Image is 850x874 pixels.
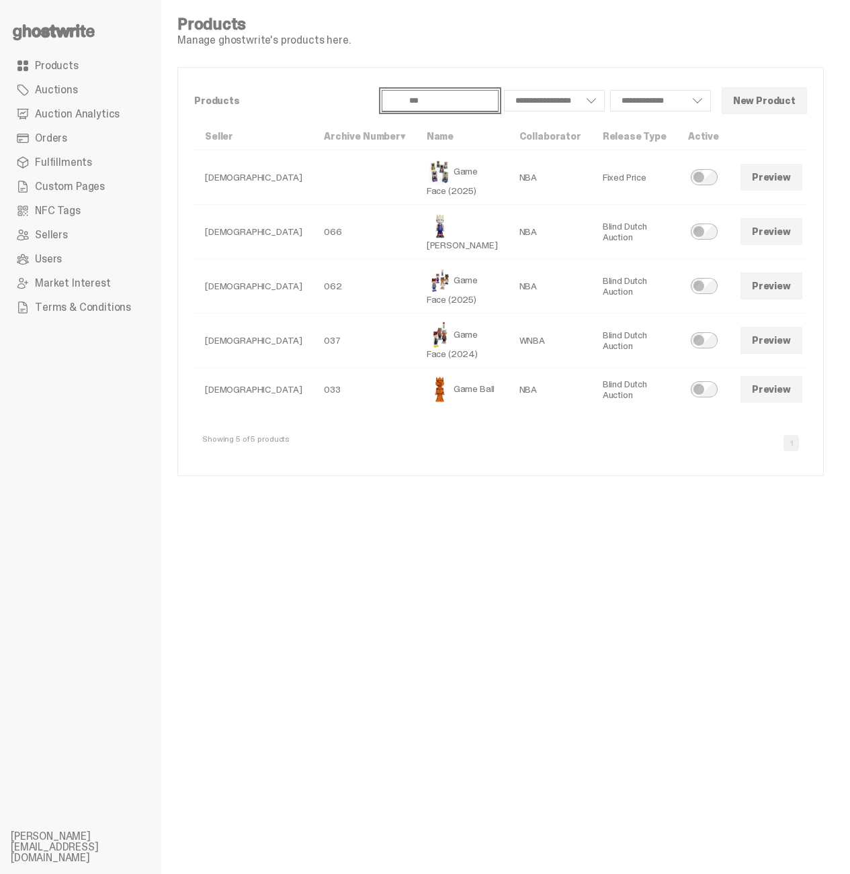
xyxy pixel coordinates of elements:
th: Release Type [592,123,677,150]
td: Blind Dutch Auction [592,205,677,259]
td: NBA [509,259,592,313]
span: Auctions [35,85,78,95]
a: Orders [11,126,151,150]
span: Custom Pages [35,181,105,192]
td: Game Face (2025) [416,150,509,205]
a: Archive Number▾ [324,130,405,142]
a: Auctions [11,78,151,102]
td: [PERSON_NAME] [416,205,509,259]
td: [DEMOGRAPHIC_DATA] [194,313,313,368]
span: Sellers [35,230,68,240]
span: Products [35,60,79,71]
img: Game Ball [427,376,454,403]
li: [PERSON_NAME][EMAIL_ADDRESS][DOMAIN_NAME] [11,831,172,863]
td: [DEMOGRAPHIC_DATA] [194,205,313,259]
img: Game Face (2025) [427,267,454,294]
img: Game Face (2024) [427,322,454,348]
a: Preview [740,218,802,245]
a: NFC Tags [11,199,151,223]
th: Collaborator [509,123,592,150]
td: [DEMOGRAPHIC_DATA] [194,259,313,313]
a: Sellers [11,223,151,247]
td: Blind Dutch Auction [592,313,677,368]
a: Preview [740,164,802,191]
a: Preview [740,273,802,299]
span: Auction Analytics [35,109,120,119]
td: Game Face (2024) [416,313,509,368]
th: Name [416,123,509,150]
a: Auction Analytics [11,102,151,126]
h4: Products [177,16,351,32]
span: Terms & Conditions [35,302,131,313]
td: 066 [313,205,416,259]
a: Terms & Conditions [11,295,151,320]
p: Manage ghostwrite's products here. [177,35,351,46]
td: NBA [509,368,592,411]
td: [DEMOGRAPHIC_DATA] [194,368,313,411]
span: Fulfillments [35,157,92,168]
button: New Product [722,87,807,114]
a: Users [11,247,151,271]
a: Custom Pages [11,175,151,199]
a: Active [688,130,719,142]
td: [DEMOGRAPHIC_DATA] [194,150,313,205]
p: Products [194,96,371,105]
td: Fixed Price [592,150,677,205]
a: Preview [740,327,802,354]
span: Market Interest [35,278,111,289]
td: 033 [313,368,416,411]
a: Products [11,54,151,78]
span: ▾ [400,130,405,142]
td: 062 [313,259,416,313]
td: Game Face (2025) [416,259,509,313]
td: NBA [509,205,592,259]
span: NFC Tags [35,205,81,216]
td: 037 [313,313,416,368]
td: Blind Dutch Auction [592,368,677,411]
td: WNBA [509,313,592,368]
img: Game Face (2025) [427,158,454,185]
img: Eminem [427,213,454,240]
a: Market Interest [11,271,151,295]
a: Preview [740,376,802,403]
span: Orders [35,133,67,144]
td: NBA [509,150,592,205]
td: Blind Dutch Auction [592,259,677,313]
th: Seller [194,123,313,150]
span: Users [35,254,62,264]
div: Showing 5 of 5 products [202,435,290,446]
a: Fulfillments [11,150,151,175]
td: Game Ball [416,368,509,411]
